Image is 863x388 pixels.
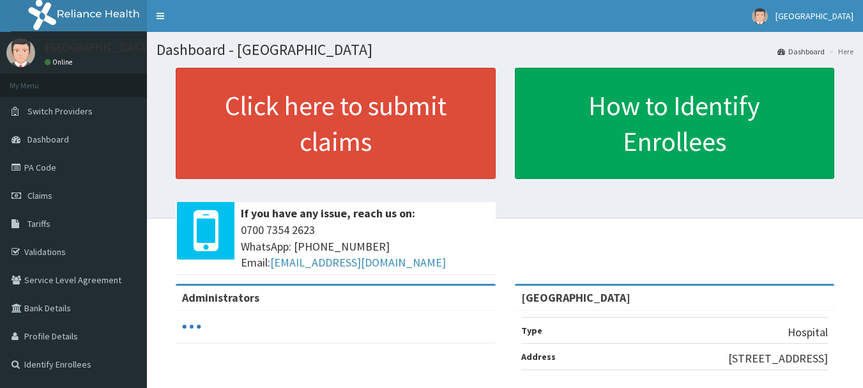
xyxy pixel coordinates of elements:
[241,222,489,271] span: 0700 7354 2623 WhatsApp: [PHONE_NUMBER] Email:
[752,8,768,24] img: User Image
[182,290,259,305] b: Administrators
[27,218,50,229] span: Tariffs
[6,38,35,67] img: User Image
[27,190,52,201] span: Claims
[176,68,496,179] a: Click here to submit claims
[826,46,853,57] li: Here
[728,350,828,367] p: [STREET_ADDRESS]
[521,351,556,362] b: Address
[182,317,201,336] svg: audio-loading
[157,42,853,58] h1: Dashboard - [GEOGRAPHIC_DATA]
[775,10,853,22] span: [GEOGRAPHIC_DATA]
[45,42,150,53] p: [GEOGRAPHIC_DATA]
[27,105,93,117] span: Switch Providers
[515,68,835,179] a: How to Identify Enrollees
[777,46,825,57] a: Dashboard
[270,255,446,270] a: [EMAIL_ADDRESS][DOMAIN_NAME]
[27,134,69,145] span: Dashboard
[241,206,415,221] b: If you have any issue, reach us on:
[45,58,75,66] a: Online
[521,325,542,336] b: Type
[521,290,630,305] strong: [GEOGRAPHIC_DATA]
[788,324,828,341] p: Hospital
